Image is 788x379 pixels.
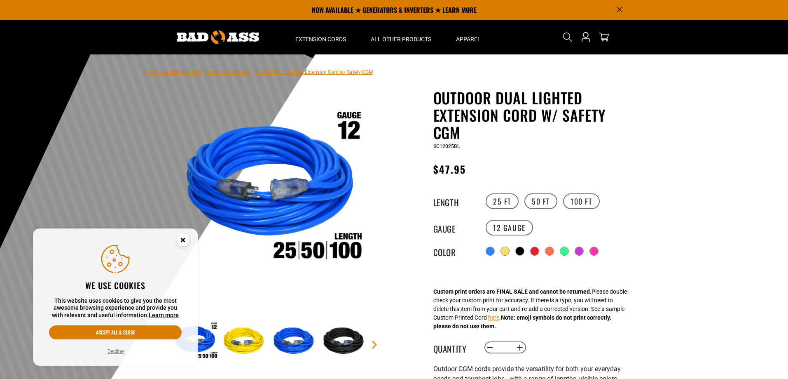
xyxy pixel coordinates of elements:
[149,312,179,318] a: Learn more
[33,228,198,366] aside: Cookie Consent
[486,193,519,209] label: 25 FT
[456,35,481,43] span: Apparel
[49,280,182,291] h2: We use cookies
[561,31,574,44] summary: Search
[433,246,475,257] legend: Color
[49,297,182,319] p: This website uses cookies to give you the most awesome browsing experience and provide you with r...
[433,162,466,177] span: $47.95
[524,193,557,209] label: 50 FT
[433,342,475,353] label: Quantity
[433,288,592,295] strong: Custom print orders are FINAL SALE and cannot be returned.
[433,287,627,331] div: Please double check your custom print for accuracy. If there is a typo, you will need to delete t...
[271,318,319,365] img: Blue
[147,67,373,77] nav: breadcrumbs
[295,35,346,43] span: Extension Cords
[563,193,600,209] label: 100 FT
[105,347,126,355] button: Decline
[486,220,533,235] label: 12 Gauge
[283,20,358,54] summary: Extension Cords
[208,69,251,75] a: Return to Collection
[177,31,259,44] img: Bad Ass Extension Cords
[321,318,369,365] img: Black
[444,20,493,54] summary: Apparel
[433,222,475,233] legend: Gauge
[204,69,206,75] span: ›
[370,341,379,349] a: Next
[433,196,475,207] legend: Length
[49,325,182,339] button: Accept all & close
[256,69,373,75] span: Outdoor Dual Lighted Extension Cord w/ Safety CGM
[358,20,444,54] summary: All Other Products
[433,89,635,141] h1: Outdoor Dual Lighted Extension Cord w/ Safety CGM
[253,69,255,75] span: ›
[488,313,499,322] button: here
[147,69,203,75] a: Bad Ass Extension Cords
[221,318,269,365] img: Yellow
[433,144,460,149] span: SC12025BL
[433,314,611,330] strong: Note: emoji symbols do not print correctly, please do not use them.
[371,35,431,43] span: All Other Products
